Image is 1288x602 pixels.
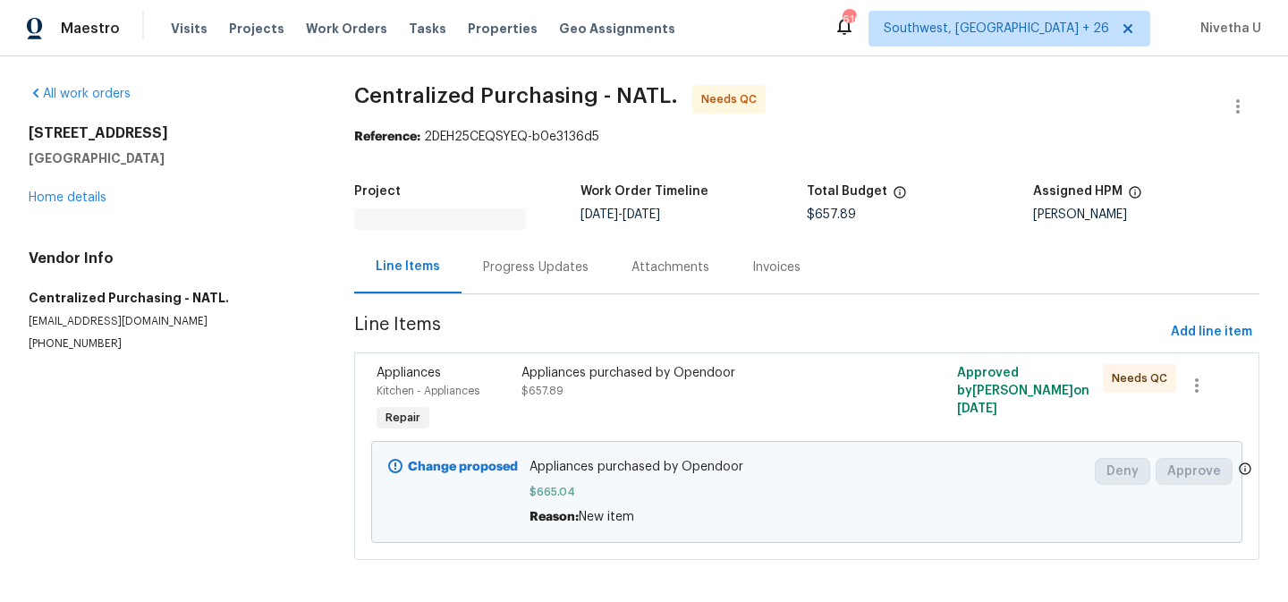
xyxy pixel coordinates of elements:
span: Properties [468,20,538,38]
span: Nivetha U [1193,20,1261,38]
h5: Assigned HPM [1033,185,1123,198]
span: [DATE] [957,403,997,415]
b: Change proposed [408,461,518,473]
span: Visits [171,20,208,38]
button: Approve [1156,458,1233,485]
span: Appliances purchased by Opendoor [530,458,1084,476]
p: [PHONE_NUMBER] [29,336,311,352]
span: The total cost of line items that have been proposed by Opendoor. This sum includes line items th... [893,185,907,208]
span: Line Items [354,316,1164,349]
div: Invoices [752,259,801,276]
span: Projects [229,20,284,38]
span: - [580,208,660,221]
span: Repair [378,409,428,427]
p: [EMAIL_ADDRESS][DOMAIN_NAME] [29,314,311,329]
span: Tasks [409,22,446,35]
span: Southwest, [GEOGRAPHIC_DATA] + 26 [884,20,1109,38]
span: [DATE] [580,208,618,221]
div: 2DEH25CEQSYEQ-b0e3136d5 [354,128,1259,146]
span: Kitchen - Appliances [377,386,479,396]
span: Maestro [61,20,120,38]
span: Add line item [1171,321,1252,343]
span: [DATE] [623,208,660,221]
h5: Total Budget [807,185,887,198]
span: $657.89 [807,208,856,221]
h5: [GEOGRAPHIC_DATA] [29,149,311,167]
div: Line Items [376,258,440,276]
a: Home details [29,191,106,204]
span: Needs QC [701,90,764,108]
div: 616 [843,11,855,29]
span: Needs QC [1112,369,1174,387]
h2: [STREET_ADDRESS] [29,124,311,142]
h5: Centralized Purchasing - NATL. [29,289,311,307]
span: Centralized Purchasing - NATL. [354,85,678,106]
span: Only a market manager or an area construction manager can approve [1238,462,1252,480]
button: Add line item [1164,316,1259,349]
a: All work orders [29,88,131,100]
div: [PERSON_NAME] [1033,208,1259,221]
span: Work Orders [306,20,387,38]
span: Geo Assignments [559,20,675,38]
span: New item [579,511,634,523]
span: The hpm assigned to this work order. [1128,185,1142,208]
span: $657.89 [521,386,563,396]
span: $665.04 [530,483,1084,501]
h5: Project [354,185,401,198]
span: Reason: [530,511,579,523]
div: Progress Updates [483,259,589,276]
h5: Work Order Timeline [580,185,708,198]
span: Appliances [377,367,441,379]
div: Attachments [631,259,709,276]
h4: Vendor Info [29,250,311,267]
b: Reference: [354,131,420,143]
span: Approved by [PERSON_NAME] on [957,367,1089,415]
button: Deny [1095,458,1150,485]
div: Appliances purchased by Opendoor [521,364,874,382]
